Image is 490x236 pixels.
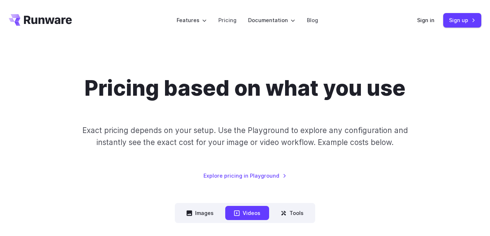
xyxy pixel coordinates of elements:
[178,206,222,220] button: Images
[177,16,207,24] label: Features
[79,124,410,149] p: Exact pricing depends on your setup. Use the Playground to explore any configuration and instantl...
[272,206,312,220] button: Tools
[225,206,269,220] button: Videos
[9,14,72,26] a: Go to /
[307,16,318,24] a: Blog
[443,13,481,27] a: Sign up
[417,16,435,24] a: Sign in
[203,171,287,180] a: Explore pricing in Playground
[218,16,236,24] a: Pricing
[85,75,405,101] h1: Pricing based on what you use
[248,16,295,24] label: Documentation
